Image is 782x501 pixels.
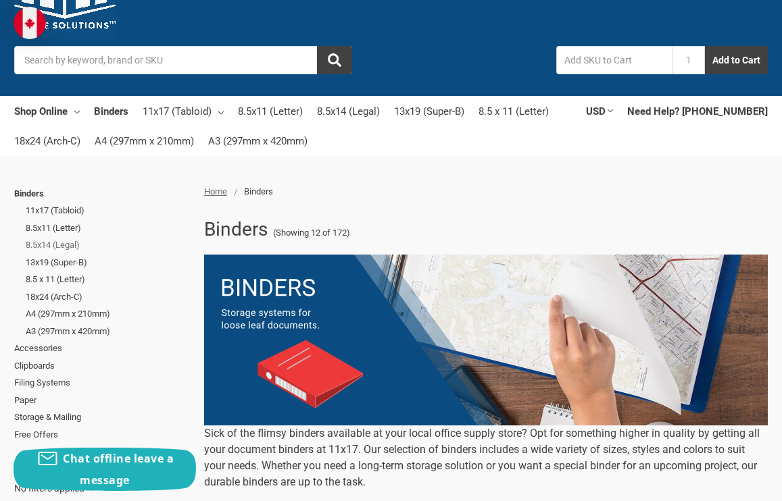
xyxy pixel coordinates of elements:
[586,96,613,126] a: USD
[26,219,189,237] a: 8.5x11 (Letter)
[204,186,227,196] a: Home
[14,7,46,39] img: duty and tax information for Canada
[14,340,189,357] a: Accessories
[394,97,464,126] a: 13x19 (Super-B)
[273,226,350,240] span: (Showing 12 of 172)
[63,451,174,487] span: Chat offline leave a message
[670,465,782,501] iframe: Google Customer Reviews
[26,236,189,254] a: 8.5x14 (Legal)
[317,97,380,126] a: 8.5x14 (Legal)
[94,96,128,126] a: Binders
[14,392,189,409] a: Paper
[26,202,189,219] a: 11x17 (Tabloid)
[14,374,189,392] a: Filing Systems
[14,448,196,491] button: Chat offline leave a message
[14,426,189,444] a: Free Offers
[14,126,80,156] a: 18x24 (Arch-C)
[14,96,80,126] a: Shop Online
[26,288,189,306] a: 18x24 (Arch-C)
[26,323,189,340] a: A3 (297mm x 420mm)
[204,212,268,247] h1: Binders
[208,126,308,156] a: A3 (297mm x 420mm)
[244,186,273,196] span: Binders
[556,46,673,74] input: Add SKU to Cart
[26,305,189,323] a: A4 (297mm x 210mm)
[238,97,303,126] a: 8.5x11 (Letter)
[627,96,768,126] a: Need Help? [PHONE_NUMBER]
[204,427,760,488] span: Sick of the flimsy binders available at your local office supply store? Opt for something higher ...
[26,271,189,288] a: 8.5 x 11 (Letter)
[14,46,352,74] input: Search by keyword, brand or SKU
[14,357,189,375] a: Clipboards
[14,185,189,203] a: Binders
[143,97,224,126] a: 11x17 (Tabloid)
[204,255,768,425] img: binders-2-.png
[479,97,549,126] a: 8.5 x 11 (Letter)
[26,254,189,271] a: 13x19 (Super-B)
[705,46,768,74] button: Add to Cart
[14,408,189,426] a: Storage & Mailing
[95,126,194,156] a: A4 (297mm x 210mm)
